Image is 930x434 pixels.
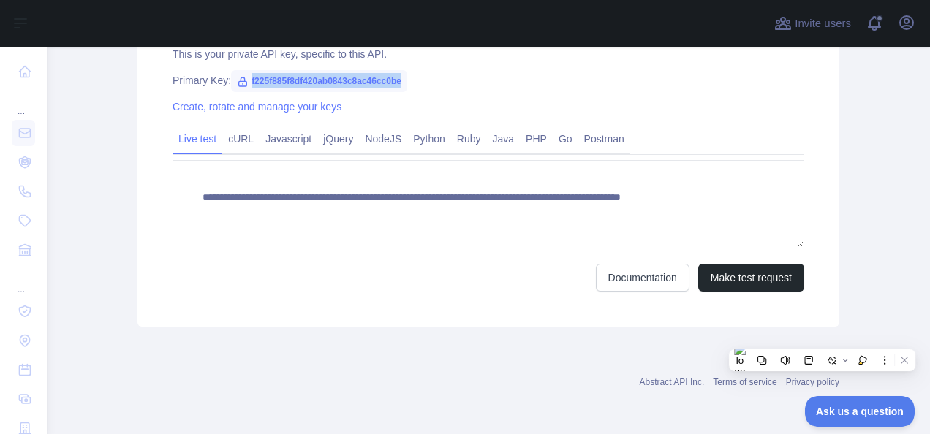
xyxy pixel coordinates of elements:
a: Javascript [260,127,317,151]
a: Abstract API Inc. [640,377,705,387]
a: Java [487,127,521,151]
button: Invite users [771,12,854,35]
a: Python [407,127,451,151]
a: Go [553,127,578,151]
button: Make test request [698,264,804,292]
a: jQuery [317,127,359,151]
span: f225f885f8df420ab0843c8ac46cc0be [231,70,407,92]
div: This is your private API key, specific to this API. [173,47,804,61]
a: Privacy policy [786,377,839,387]
a: Documentation [596,264,689,292]
div: ... [12,88,35,117]
a: Live test [173,127,222,151]
a: Postman [578,127,630,151]
a: Terms of service [713,377,776,387]
span: Invite users [795,15,851,32]
iframe: Toggle Customer Support [805,396,915,427]
a: PHP [520,127,553,151]
div: ... [12,266,35,295]
a: cURL [222,127,260,151]
a: Ruby [451,127,487,151]
a: NodeJS [359,127,407,151]
a: Create, rotate and manage your keys [173,101,341,113]
div: Primary Key: [173,73,804,88]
